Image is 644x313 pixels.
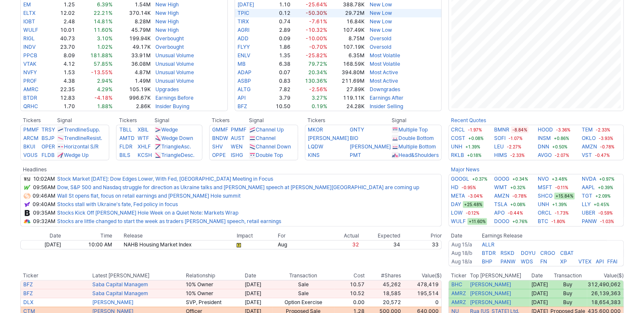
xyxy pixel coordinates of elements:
a: [PERSON_NAME] [470,299,511,306]
a: PPCB [23,52,37,59]
a: EM [23,1,31,8]
span: +1.39% [464,143,481,150]
td: 16.84K [328,17,365,26]
td: 1.10 [266,0,291,9]
a: Aug 15/a [451,241,472,248]
span: -10.00% [306,35,327,42]
a: TPIC [238,10,249,16]
a: VTEX [578,258,591,265]
a: AGRI [238,27,249,33]
a: Most Volatile [370,61,400,67]
a: Most Volatile [370,52,400,59]
td: 2.86K [113,102,151,111]
a: WMT [494,183,507,192]
a: PMMF [231,126,246,133]
span: +0.37% [471,176,489,182]
a: [PERSON_NAME] [470,290,511,297]
a: TIRX [238,18,249,25]
a: NVFY [23,69,37,75]
a: AMZN [582,143,597,151]
span: 4.29% [97,86,113,92]
a: TriangleDesc. [161,152,194,158]
a: OPER [41,143,55,150]
a: TRSY [41,126,55,133]
span: -2.33% [594,126,611,133]
span: -0.70% [309,44,327,50]
td: 10.50 [266,102,291,111]
span: +3.48% [550,176,569,182]
td: 36.08M [113,60,151,68]
a: AMRZ [451,299,466,305]
a: Double Top [256,152,283,158]
td: 8.09 [50,51,75,60]
td: 1.54M [113,0,151,9]
td: 211.69M [328,77,365,85]
span: +0.34% [511,176,529,182]
a: TEM [582,126,593,134]
span: -13.55% [91,69,113,75]
span: Desc. [181,152,194,158]
span: +0.86% [553,135,570,142]
td: 8.75M [328,34,365,43]
a: BIO [350,135,358,141]
span: 1.88% [97,103,113,109]
span: -1.97% [467,126,483,133]
td: 22.35 [50,85,75,94]
span: -0.47% [594,152,611,159]
span: 3.10% [97,35,113,42]
span: 57.85% [94,61,113,67]
a: ENLV [238,52,250,59]
a: [PERSON_NAME] [308,135,349,141]
a: Most Active [370,78,398,84]
a: TrendlineSupp. [64,126,100,133]
a: HIMS [494,151,507,159]
a: Double Bottom [398,135,434,141]
a: WDS [521,258,533,265]
span: -8.84% [511,126,528,133]
td: 4.38 [50,77,75,85]
a: Saba Capital Managem [92,281,148,288]
a: BNDW [212,135,228,141]
a: INSM [538,134,551,143]
a: TGT [582,192,592,200]
span: 79.72% [308,61,327,67]
a: RKLB [451,151,464,159]
a: SHV [212,143,223,150]
span: +0.50% [551,143,569,150]
a: BTDR [23,95,37,101]
a: Unusual Volume [155,61,194,67]
th: Signal [391,116,442,125]
a: DNN [538,143,549,151]
a: Wedge [161,126,178,133]
td: 24.28K [328,102,365,111]
a: Head&Shoulders [398,152,439,158]
td: 10:02AM [31,174,57,183]
span: 3.27% [312,95,327,101]
span: -2.27% [506,143,522,150]
a: APO [494,209,505,217]
a: TriangleAsc. [161,143,191,150]
a: New Low [370,18,392,25]
a: RIGL [23,35,35,42]
span: 130.36% [305,78,327,84]
a: Overbought [155,35,184,42]
a: FLDB [41,152,55,158]
a: Earnings After [370,95,404,101]
a: Oversold [370,44,391,50]
a: [PERSON_NAME] [350,143,391,150]
span: 22.21% [94,10,113,16]
a: ASBP [238,78,251,84]
td: 4.87M [113,68,151,77]
td: 0.12 [266,9,291,17]
a: WEN [231,143,243,150]
b: Recent Quotes [451,117,486,123]
a: UNH [538,200,549,209]
span: 1.02% [97,44,113,50]
a: BMNR [494,126,509,134]
td: 370.14K [113,9,151,17]
a: Multiple Top [398,126,428,133]
a: CRCL [451,126,465,134]
a: DAY [451,200,461,209]
a: LOW [451,209,463,217]
span: 6.39% [97,1,113,8]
